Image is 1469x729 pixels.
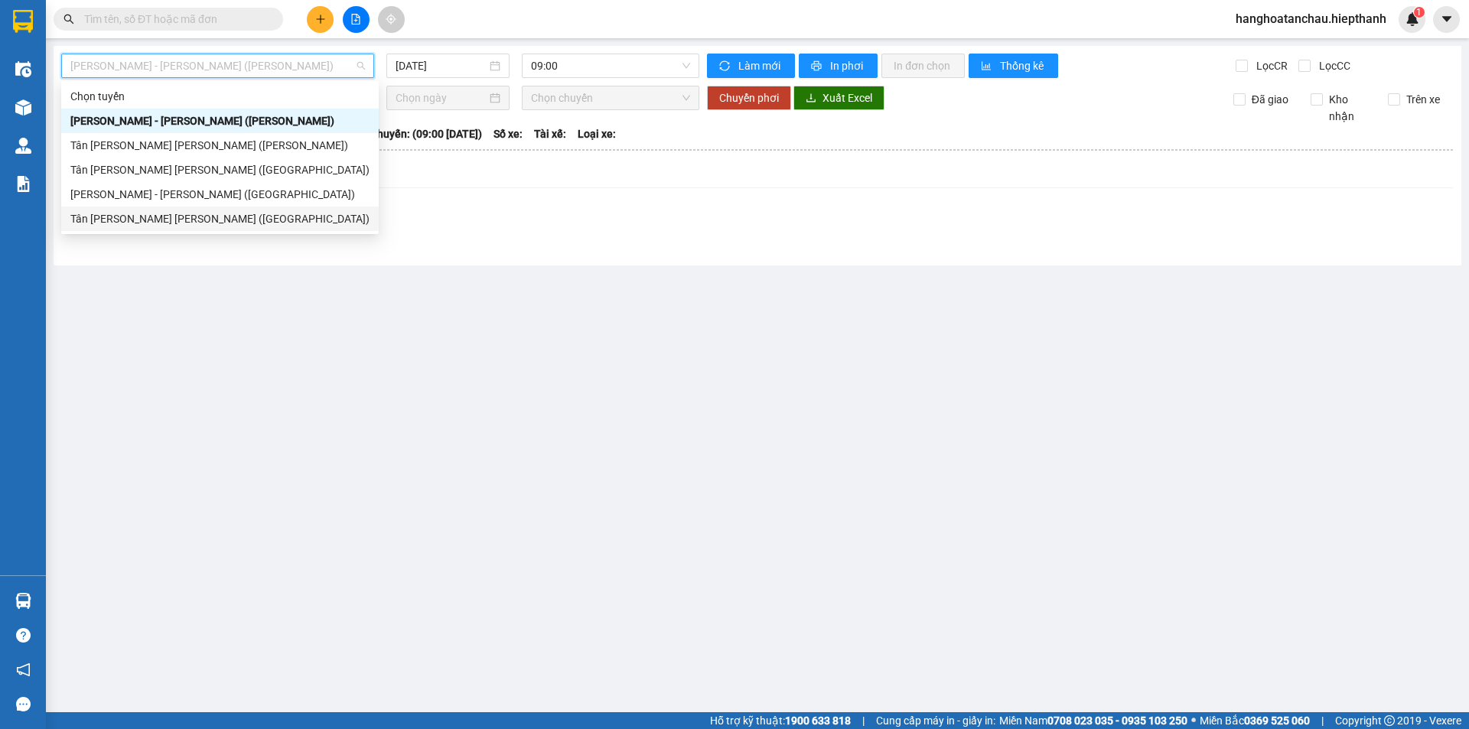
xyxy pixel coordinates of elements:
div: Tân [PERSON_NAME] [PERSON_NAME] ([GEOGRAPHIC_DATA]) [70,210,370,227]
div: Tân Châu - Hồ Chí Minh (TIỀN) [61,133,379,158]
span: Cung cấp máy in - giấy in: [876,712,995,729]
button: file-add [343,6,370,33]
button: In đơn chọn [881,54,965,78]
span: Miền Nam [999,712,1187,729]
span: bar-chart [981,60,994,73]
button: downloadXuất Excel [793,86,884,110]
div: Tân Châu - Hồ Chí Minh (Giường) [61,158,379,182]
span: In phơi [830,57,865,74]
button: Chuyển phơi [707,86,791,110]
div: [PERSON_NAME] - [PERSON_NAME] ([GEOGRAPHIC_DATA]) [70,186,370,203]
span: notification [16,662,31,677]
span: | [1321,712,1324,729]
span: Chọn chuyến [531,86,690,109]
div: Tân [PERSON_NAME] [PERSON_NAME] ([PERSON_NAME]) [70,137,370,154]
span: Đã giao [1246,91,1295,108]
img: warehouse-icon [15,138,31,154]
div: Chọn tuyến [61,84,379,109]
span: Hồ Chí Minh - Tân Châu (TIỀN) [70,54,365,77]
img: logo-vxr [13,10,33,33]
span: file-add [350,14,361,24]
img: warehouse-icon [15,61,31,77]
button: plus [307,6,334,33]
img: solution-icon [15,176,31,192]
span: message [16,697,31,711]
img: warehouse-icon [15,99,31,116]
span: Miền Bắc [1200,712,1310,729]
span: Làm mới [738,57,783,74]
span: | [862,712,865,729]
div: Hồ Chí Minh - Tân Châu (TIỀN) [61,109,379,133]
sup: 1 [1414,7,1425,18]
button: printerIn phơi [799,54,878,78]
span: 09:00 [531,54,690,77]
span: printer [811,60,824,73]
span: copyright [1384,715,1395,726]
span: Hỗ trợ kỹ thuật: [710,712,851,729]
strong: 0369 525 060 [1244,714,1310,727]
span: Trên xe [1400,91,1446,108]
span: Kho nhận [1323,91,1376,125]
span: 1 [1416,7,1422,18]
img: warehouse-icon [15,593,31,609]
span: Lọc CC [1313,57,1353,74]
input: 14/09/2025 [396,57,487,74]
div: Hồ Chí Minh - Tân Châu (Giường) [61,182,379,207]
strong: 1900 633 818 [785,714,851,727]
span: question-circle [16,628,31,643]
span: Loại xe: [578,125,616,142]
span: Chuyến: (09:00 [DATE]) [370,125,482,142]
strong: 0708 023 035 - 0935 103 250 [1047,714,1187,727]
div: [PERSON_NAME] - [PERSON_NAME] ([PERSON_NAME]) [70,112,370,129]
input: Chọn ngày [396,89,487,106]
span: plus [315,14,326,24]
span: search [64,14,74,24]
div: Tân [PERSON_NAME] [PERSON_NAME] ([GEOGRAPHIC_DATA]) [70,161,370,178]
span: Số xe: [493,125,523,142]
span: Lọc CR [1250,57,1290,74]
span: ⚪️ [1191,718,1196,724]
div: Chọn tuyến [70,88,370,105]
img: icon-new-feature [1405,12,1419,26]
button: syncLàm mới [707,54,795,78]
button: aim [378,6,405,33]
span: aim [386,14,396,24]
span: Thống kê [1000,57,1046,74]
div: Tân Châu - Hồ Chí Minh (Giường) [61,207,379,231]
span: hanghoatanchau.hiepthanh [1223,9,1399,28]
span: Tài xế: [534,125,566,142]
button: bar-chartThống kê [969,54,1058,78]
span: sync [719,60,732,73]
input: Tìm tên, số ĐT hoặc mã đơn [84,11,265,28]
button: caret-down [1433,6,1460,33]
span: caret-down [1440,12,1454,26]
